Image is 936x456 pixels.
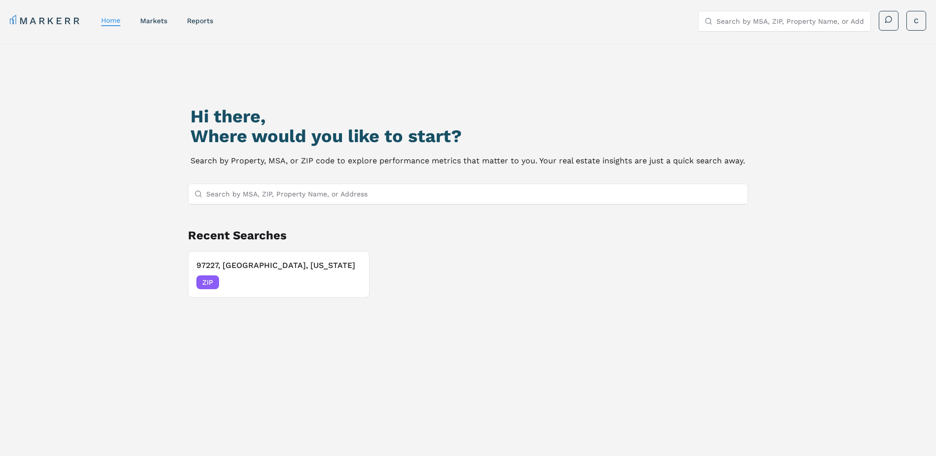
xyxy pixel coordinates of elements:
[190,126,745,146] h2: Where would you like to start?
[196,260,361,271] h3: 97227, [GEOGRAPHIC_DATA], [US_STATE]
[339,277,361,287] span: [DATE]
[188,228,749,243] h2: Recent Searches
[188,251,370,298] button: Remove 97227, Portland, Oregon97227, [GEOGRAPHIC_DATA], [US_STATE]ZIP[DATE]
[10,14,81,28] a: MARKERR
[206,184,742,204] input: Search by MSA, ZIP, Property Name, or Address
[190,154,745,168] p: Search by Property, MSA, or ZIP code to explore performance metrics that matter to you. Your real...
[196,275,219,289] span: ZIP
[906,11,926,31] button: C
[140,17,167,25] a: markets
[187,17,213,25] a: reports
[190,107,745,126] h1: Hi there,
[716,11,864,31] input: Search by MSA, ZIP, Property Name, or Address
[914,16,919,26] span: C
[101,16,120,24] a: home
